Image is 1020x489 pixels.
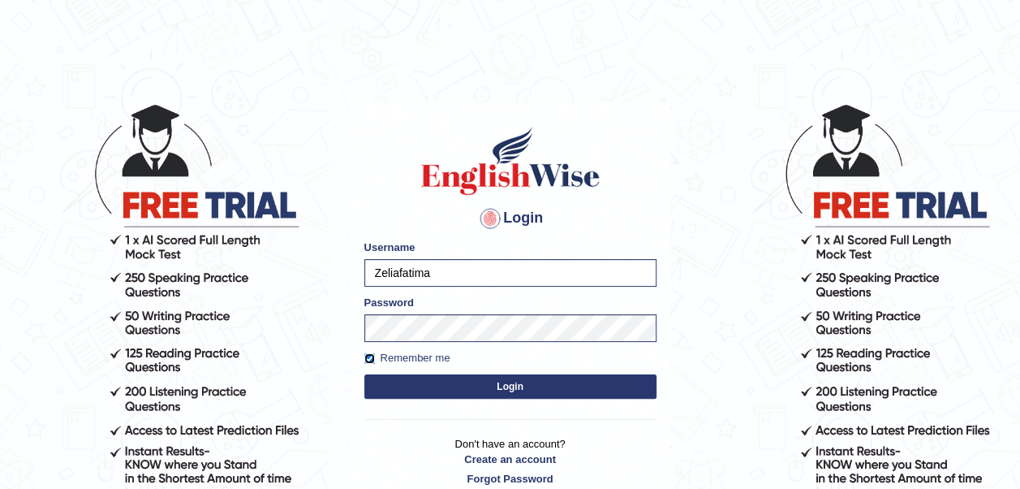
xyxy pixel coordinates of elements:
[418,124,603,197] img: Logo of English Wise sign in for intelligent practice with AI
[364,350,450,366] label: Remember me
[364,206,656,232] h4: Login
[364,240,415,255] label: Username
[364,374,656,399] button: Login
[364,295,414,310] label: Password
[364,452,656,467] a: Create an account
[364,353,375,364] input: Remember me
[364,436,656,487] p: Don't have an account?
[364,471,656,487] a: Forgot Password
